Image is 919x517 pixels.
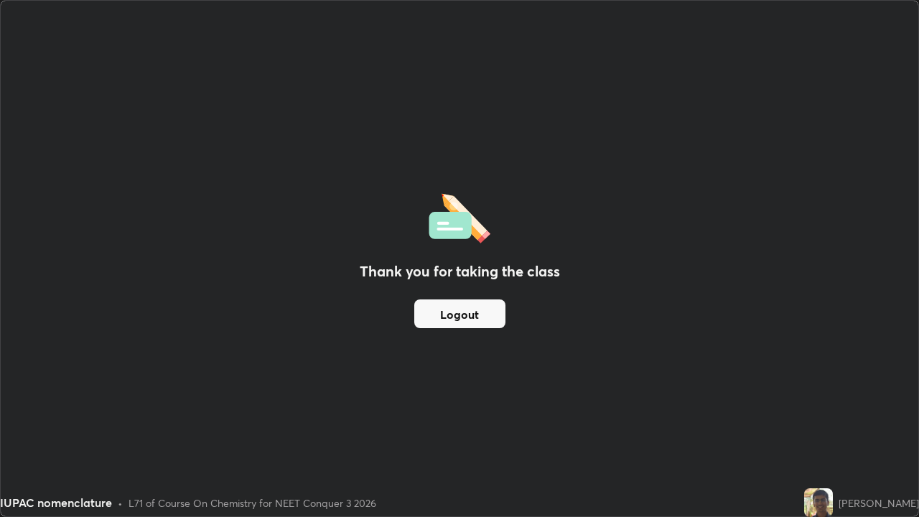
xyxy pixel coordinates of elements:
img: offlineFeedback.1438e8b3.svg [429,189,490,243]
img: fba4d28887b045a8b942f0c1c28c138a.jpg [804,488,833,517]
button: Logout [414,299,505,328]
div: • [118,495,123,511]
h2: Thank you for taking the class [360,261,560,282]
div: L71 of Course On Chemistry for NEET Conquer 3 2026 [129,495,376,511]
div: [PERSON_NAME] [839,495,919,511]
